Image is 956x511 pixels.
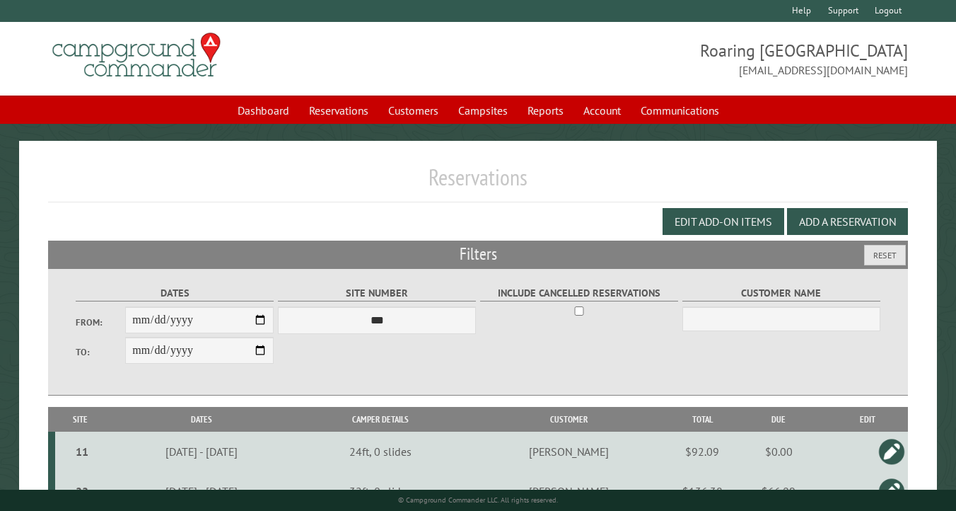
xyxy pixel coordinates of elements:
[48,163,909,202] h1: Reservations
[297,471,463,511] td: 32ft, 0 slides
[55,407,107,432] th: Site
[674,432,730,471] td: $92.09
[519,97,572,124] a: Reports
[730,407,827,432] th: Due
[297,407,463,432] th: Camper Details
[61,484,105,498] div: 22
[229,97,298,124] a: Dashboard
[380,97,447,124] a: Customers
[827,407,909,432] th: Edit
[464,432,675,471] td: [PERSON_NAME]
[480,285,678,302] label: Include Cancelled Reservations
[301,97,377,124] a: Reservations
[464,407,675,432] th: Customer
[48,28,225,83] img: Campground Commander
[575,97,629,124] a: Account
[278,285,476,302] label: Site Number
[730,432,827,471] td: $0.00
[61,444,105,459] div: 11
[632,97,728,124] a: Communications
[76,316,125,329] label: From:
[864,245,906,265] button: Reset
[109,484,296,498] div: [DATE] - [DATE]
[730,471,827,511] td: $66.09
[48,241,909,268] h2: Filters
[76,345,125,359] label: To:
[674,471,730,511] td: $136.38
[398,495,558,505] small: © Campground Commander LLC. All rights reserved.
[106,407,297,432] th: Dates
[663,208,784,235] button: Edit Add-on Items
[297,432,463,471] td: 24ft, 0 slides
[478,39,908,79] span: Roaring [GEOGRAPHIC_DATA] [EMAIL_ADDRESS][DOMAIN_NAME]
[464,471,675,511] td: [PERSON_NAME]
[674,407,730,432] th: Total
[682,285,880,302] label: Customer Name
[787,208,908,235] button: Add a Reservation
[109,444,296,459] div: [DATE] - [DATE]
[76,285,274,302] label: Dates
[450,97,516,124] a: Campsites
